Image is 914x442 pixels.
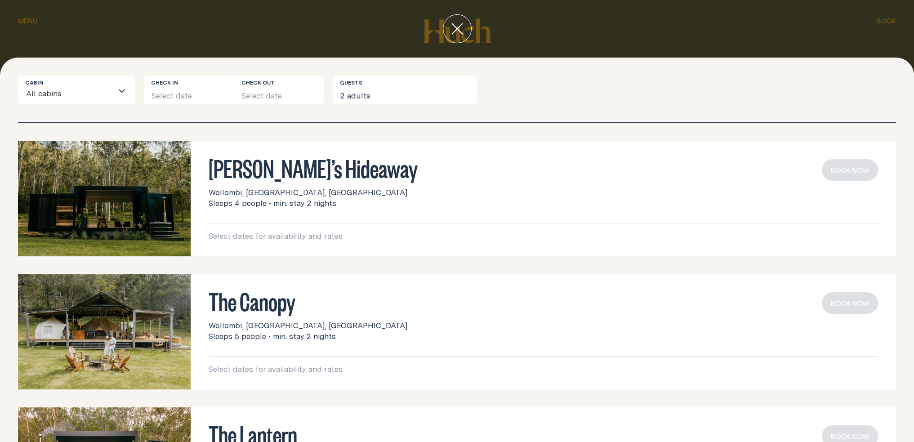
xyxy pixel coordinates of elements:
button: Select date [144,76,234,104]
h3: The Canopy [209,292,878,309]
button: close [443,14,472,43]
span: Wollombi, [GEOGRAPHIC_DATA], [GEOGRAPHIC_DATA] [209,187,407,198]
button: Select date [234,76,324,104]
h3: [PERSON_NAME]’s Hideaway [209,159,878,176]
button: 2 adults [333,76,477,104]
p: Select dates for availability and rates [209,364,878,375]
span: Sleeps 5 people • min. stay 2 nights [209,331,336,342]
button: book now [822,159,878,181]
label: Guests [340,79,362,86]
div: Search for option [18,76,135,104]
span: All cabins [26,83,62,104]
button: book now [822,292,878,314]
p: Select dates for availability and rates [209,231,878,241]
input: Search for option [62,85,113,104]
span: Sleeps 4 people • min. stay 2 nights [209,198,336,209]
span: Wollombi, [GEOGRAPHIC_DATA], [GEOGRAPHIC_DATA] [209,320,407,331]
